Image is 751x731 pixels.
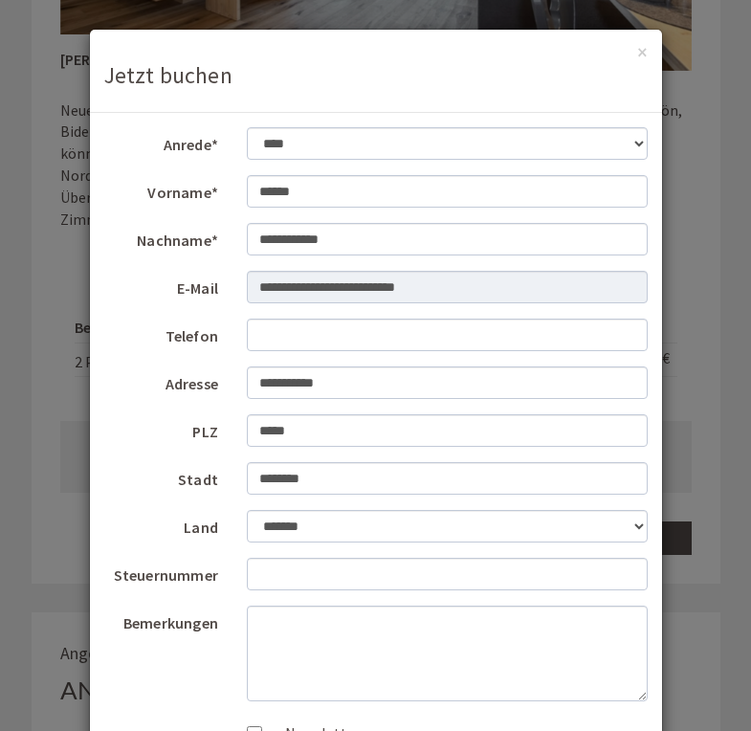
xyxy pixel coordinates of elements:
[90,127,233,156] label: Anrede*
[280,15,350,48] div: [DATE]
[90,366,233,395] label: Adresse
[90,319,233,347] label: Telefon
[637,42,648,62] button: ×
[90,414,233,443] label: PLZ
[30,94,303,107] small: 20:37
[15,53,313,111] div: Guten Tag, wie können wir Ihnen helfen?
[90,175,233,204] label: Vorname*
[90,558,233,587] label: Steuernummer
[90,223,233,252] label: Nachname*
[104,63,648,88] h3: Jetzt buchen
[90,606,233,634] label: Bemerkungen
[517,504,631,538] button: Senden
[90,271,233,299] label: E-Mail
[90,462,233,491] label: Stadt
[30,56,303,72] div: [GEOGRAPHIC_DATA]
[90,510,233,539] label: Land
